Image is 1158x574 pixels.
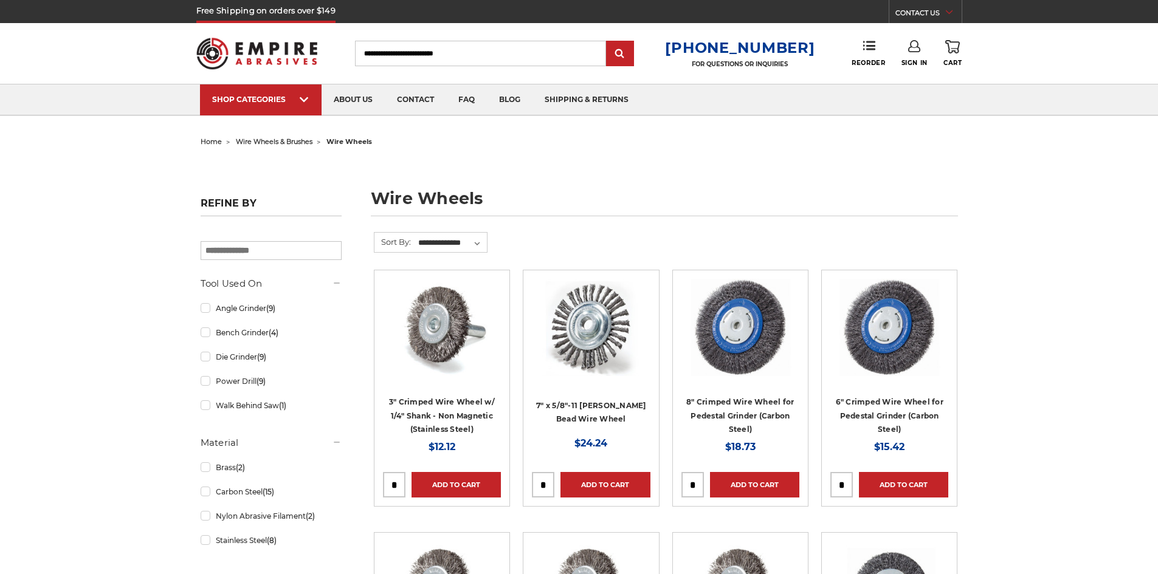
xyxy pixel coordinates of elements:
[236,463,245,472] span: (2)
[383,279,501,397] a: Crimped Wire Wheel with Shank Non Magnetic
[196,30,318,77] img: Empire Abrasives
[838,279,940,376] img: 6" Crimped Wire Wheel for Pedestal Grinder
[542,279,639,376] img: 7" x 5/8"-11 Stringer Bead Wire Wheel
[710,472,799,497] a: Add to Cart
[532,84,641,115] a: shipping & returns
[201,137,222,146] a: home
[446,84,487,115] a: faq
[201,505,342,527] a: Nylon Abrasive Filament(2)
[536,401,646,424] a: 7" x 5/8"-11 [PERSON_NAME] Bead Wire Wheel
[943,59,962,67] span: Cart
[689,279,791,376] img: 8" Crimped Wire Wheel for Pedestal Grinder
[560,472,650,497] a: Add to Cart
[371,190,958,216] h1: wire wheels
[201,530,342,551] a: Stainless Steel(8)
[608,42,632,66] input: Submit
[201,395,342,416] a: Walk Behind Saw(1)
[574,437,607,449] span: $24.24
[201,322,342,343] a: Bench Grinder(4)
[236,137,312,146] a: wire wheels & brushes
[257,377,266,386] span: (9)
[257,352,266,361] span: (9)
[269,328,278,337] span: (4)
[201,371,342,392] a: Power Drill(9)
[686,397,794,434] a: 8" Crimped Wire Wheel for Pedestal Grinder (Carbon Steel)
[830,279,948,397] a: 6" Crimped Wire Wheel for Pedestal Grinder
[416,234,487,252] select: Sort By:
[943,40,962,67] a: Cart
[389,397,495,434] a: 3" Crimped Wire Wheel w/ 1/4" Shank - Non Magnetic (Stainless Steel)
[874,441,905,453] span: $15.42
[852,59,885,67] span: Reorder
[895,6,962,23] a: CONTACT US
[212,95,309,104] div: SHOP CATEGORIES
[201,276,342,291] h5: Tool Used On
[665,39,815,56] a: [PHONE_NUMBER]
[852,40,885,66] a: Reorder
[201,197,342,216] h5: Refine by
[267,536,277,545] span: (8)
[836,397,943,434] a: 6" Crimped Wire Wheel for Pedestal Grinder (Carbon Steel)
[901,59,928,67] span: Sign In
[201,346,342,367] a: Die Grinder(9)
[487,84,532,115] a: blog
[263,487,274,496] span: (15)
[326,137,372,146] span: wire wheels
[393,279,491,376] img: Crimped Wire Wheel with Shank Non Magnetic
[279,401,286,410] span: (1)
[201,457,342,478] a: Brass(2)
[201,481,342,502] a: Carbon Steel(15)
[725,441,756,453] span: $18.73
[201,436,342,450] h5: Material
[322,84,385,115] a: about us
[665,60,815,68] p: FOR QUESTIONS OR INQUIRIES
[412,472,501,497] a: Add to Cart
[385,84,446,115] a: contact
[532,279,650,397] a: 7" x 5/8"-11 Stringer Bead Wire Wheel
[201,298,342,319] a: Angle Grinder(9)
[859,472,948,497] a: Add to Cart
[266,304,275,313] span: (9)
[429,441,455,453] span: $12.12
[374,233,411,251] label: Sort By:
[306,511,315,521] span: (2)
[681,279,799,397] a: 8" Crimped Wire Wheel for Pedestal Grinder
